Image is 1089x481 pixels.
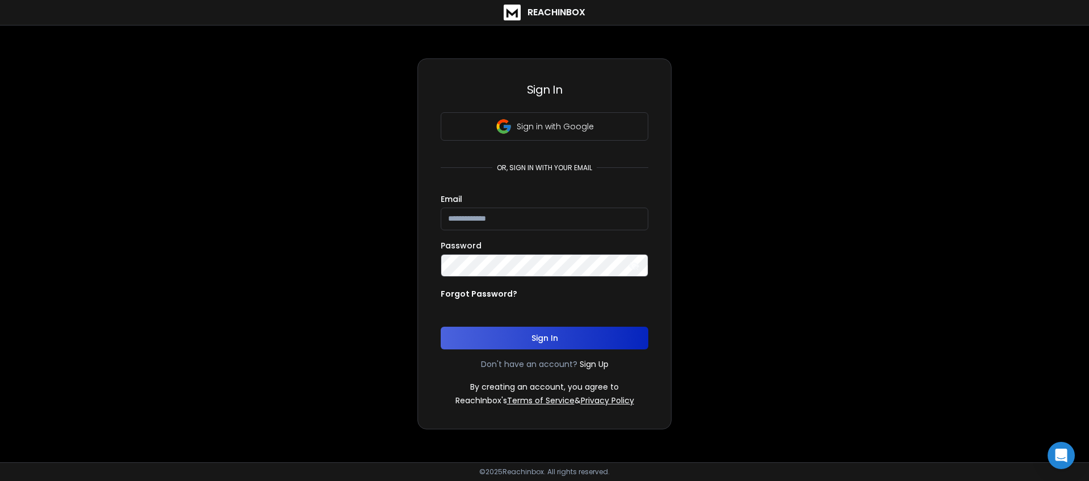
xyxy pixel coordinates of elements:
[1048,442,1075,469] div: Open Intercom Messenger
[441,327,648,349] button: Sign In
[441,288,517,299] p: Forgot Password?
[455,395,634,406] p: ReachInbox's &
[479,467,610,476] p: © 2025 Reachinbox. All rights reserved.
[504,5,521,20] img: logo
[527,6,585,19] h1: ReachInbox
[441,242,482,250] label: Password
[470,381,619,393] p: By creating an account, you agree to
[581,395,634,406] a: Privacy Policy
[517,121,594,132] p: Sign in with Google
[441,82,648,98] h3: Sign In
[507,395,575,406] a: Terms of Service
[481,358,577,370] p: Don't have an account?
[441,195,462,203] label: Email
[580,358,609,370] a: Sign Up
[504,5,585,20] a: ReachInbox
[492,163,597,172] p: or, sign in with your email
[441,112,648,141] button: Sign in with Google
